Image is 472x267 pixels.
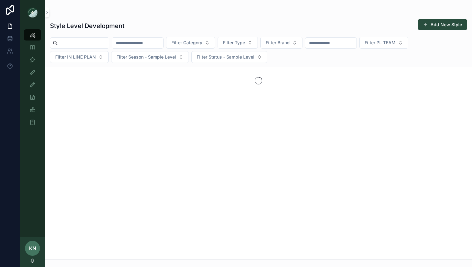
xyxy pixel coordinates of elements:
span: Filter Category [171,40,202,46]
button: Select Button [166,37,215,49]
span: Filter Status - Sample Level [197,54,254,60]
span: Filter Brand [266,40,290,46]
span: Filter Type [223,40,245,46]
img: App logo [27,7,37,17]
button: Select Button [359,37,408,49]
span: Filter Season - Sample Level [116,54,176,60]
button: Select Button [218,37,258,49]
button: Add New Style [418,19,467,30]
button: Select Button [191,51,267,63]
span: KN [29,245,36,252]
span: Filter PL TEAM [365,40,396,46]
h1: Style Level Development [50,21,125,30]
div: scrollable content [20,25,45,136]
button: Select Button [260,37,302,49]
button: Select Button [50,51,109,63]
span: Filter IN LINE PLAN [55,54,96,60]
button: Select Button [111,51,189,63]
